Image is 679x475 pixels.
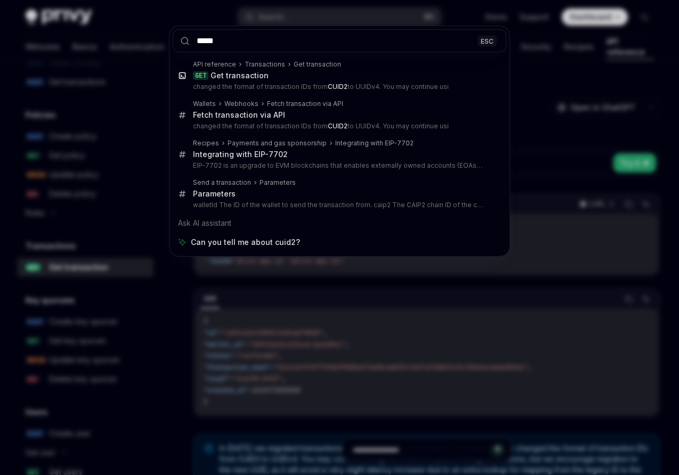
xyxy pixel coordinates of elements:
[193,150,288,159] div: Integrating with EIP-7702
[228,139,327,148] div: Payments and gas sponsorship
[191,237,300,248] span: Can you tell me about cuid2?
[328,83,347,91] b: CUID2
[193,139,219,148] div: Recipes
[193,161,484,170] p: EIP-7702 is an upgrade to EVM blockchains that enables externally owned accounts (EOAs) to set their
[328,122,347,130] b: CUID2
[294,60,341,69] div: Get transaction
[173,214,506,233] div: Ask AI assistant
[193,110,285,120] div: Fetch transaction via API
[478,35,497,46] div: ESC
[193,178,251,187] div: Send a transaction
[193,60,236,69] div: API reference
[260,178,296,187] div: Parameters
[193,189,236,199] div: Parameters
[193,83,484,91] p: changed the format of transaction IDs from to UUIDv4. You may continue usi
[245,60,285,69] div: Transactions
[193,122,484,130] p: changed the format of transaction IDs from to UUIDv4. You may continue usi
[224,100,258,108] div: Webhooks
[193,100,216,108] div: Wallets
[193,201,484,209] p: walletId The ID of the wallet to send the transaction from. caip2 The CAIP2 chain ID of the chain th
[211,71,269,80] div: Get transaction
[335,139,414,148] div: Integrating with EIP-7702
[193,71,208,80] div: GET
[267,100,343,108] div: Fetch transaction via API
